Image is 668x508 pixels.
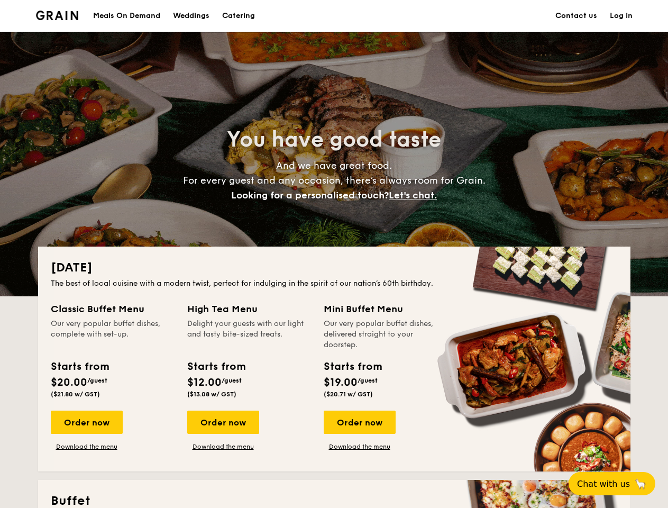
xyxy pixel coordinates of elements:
span: ($20.71 w/ GST) [324,391,373,398]
div: Our very popular buffet dishes, complete with set-up. [51,319,175,350]
span: Let's chat. [389,189,437,201]
div: Our very popular buffet dishes, delivered straight to your doorstep. [324,319,447,350]
h2: [DATE] [51,259,618,276]
span: $20.00 [51,376,87,389]
a: Download the menu [324,442,396,451]
button: Chat with us🦙 [569,472,655,495]
span: /guest [87,377,107,384]
div: Order now [51,411,123,434]
div: Starts from [51,359,108,375]
div: Classic Buffet Menu [51,302,175,316]
span: Looking for a personalised touch? [231,189,389,201]
span: Chat with us [577,479,630,489]
a: Download the menu [187,442,259,451]
div: The best of local cuisine with a modern twist, perfect for indulging in the spirit of our nation’... [51,278,618,289]
img: Grain [36,11,79,20]
div: Order now [187,411,259,434]
div: High Tea Menu [187,302,311,316]
a: Download the menu [51,442,123,451]
div: Starts from [187,359,245,375]
a: Logotype [36,11,79,20]
div: Order now [324,411,396,434]
span: And we have great food. For every guest and any occasion, there’s always room for Grain. [183,160,486,201]
span: $19.00 [324,376,358,389]
div: Delight your guests with our light and tasty bite-sized treats. [187,319,311,350]
span: ($21.80 w/ GST) [51,391,100,398]
span: $12.00 [187,376,222,389]
div: Mini Buffet Menu [324,302,447,316]
span: 🦙 [634,478,647,490]
span: /guest [358,377,378,384]
div: Starts from [324,359,381,375]
span: /guest [222,377,242,384]
span: You have good taste [227,127,441,152]
span: ($13.08 w/ GST) [187,391,236,398]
